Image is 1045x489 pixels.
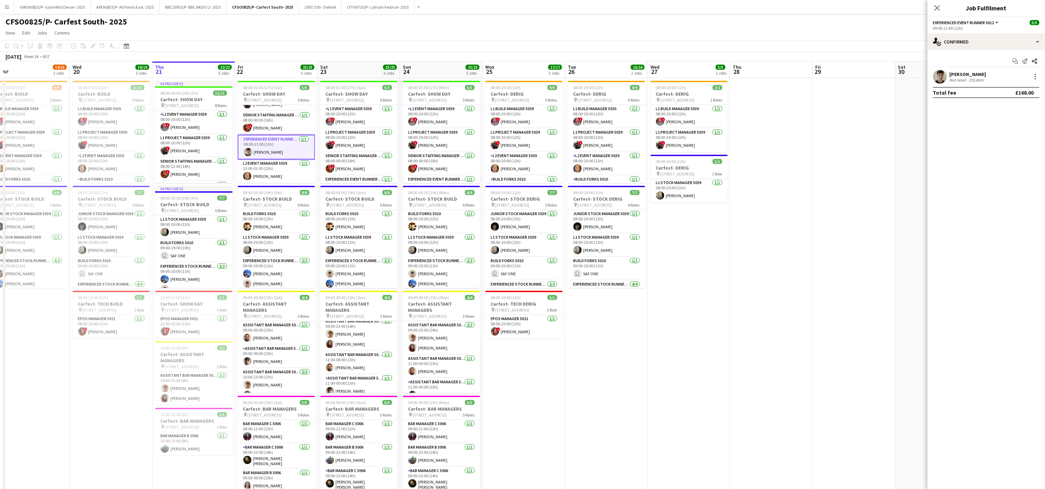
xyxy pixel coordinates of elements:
span: 7/7 [217,195,227,201]
app-card-role: Build Forks 50101/108:00-20:00 (12h)[PERSON_NAME] [320,210,398,233]
span: 7/7 [630,190,640,195]
app-card-role: L1 Stock Manager 50391/108:00-20:00 (12h)[PERSON_NAME] [568,233,645,257]
span: 4 Roles [133,202,144,208]
h3: Carfest- DERIG [650,165,728,171]
span: 9/9 [548,85,557,90]
span: ! [331,164,335,169]
h3: Carfest- TECH BUILD [73,301,150,307]
app-job-card: In progress08:00-03:00 (19h) (Fri)7/7Carfest- STOCK BUILD [STREET_ADDRESS]5 RolesL1 Stock Manager... [155,186,232,288]
span: 08:00-20:00 (12h) [491,295,521,300]
span: 7/7 [135,190,144,195]
span: 15:00-23:00 (8h) [161,345,189,351]
app-card-role: Build Forks 50101/109:00-20:00 (11h) SAF ONE [568,257,645,280]
button: Experienced Event Runner 5012 [933,20,1000,25]
span: [STREET_ADDRESS] [578,97,612,103]
span: 09:00-00:00 (15h) (Sat) [243,295,283,300]
span: 09:00-00:00 (15h) (Sun) [326,400,366,405]
app-card-role: Experienced Stock Runner 50122/209:00-20:00 (11h)[PERSON_NAME][PERSON_NAME] [155,262,232,296]
span: 1/1 [548,295,557,300]
span: [STREET_ADDRESS] [495,202,530,208]
span: ! [83,117,87,122]
h3: Carfest- DERIG [650,91,728,97]
span: 09:00-00:00 (15h) (Sun) [326,295,366,300]
span: 11/11 [213,90,227,96]
span: [STREET_ADDRESS] [330,97,364,103]
span: 1 Role [217,307,227,313]
app-card-role: Junior Stock Manager 50391/108:00-20:00 (12h)[PERSON_NAME] [73,210,150,233]
span: [STREET_ADDRESS] [165,208,199,213]
app-card-role: L1 Event Manager 50391/108:00-20:00 (12h)![PERSON_NAME] [403,105,480,128]
span: ! [166,123,170,127]
app-job-card: In progress08:00-00:00 (16h) (Fri)11/11Carfest- SHOW DAY [STREET_ADDRESS]8 RolesL1 Event Manager ... [155,81,232,183]
span: 08:00-20:00 (12h) [573,85,604,90]
app-card-role: EPOS Manager 50211/111:00-23:00 (12h)![PERSON_NAME] [155,315,232,338]
app-card-role: Junior Stock Manager 50391/108:00-20:00 (12h)[PERSON_NAME] [485,210,563,233]
span: 8/9 [52,85,62,90]
app-job-card: 08:00-20:00 (12h)7/7Carfest- STOCK BUILD [STREET_ADDRESS]4 RolesJunior Stock Manager 50391/108:00... [73,186,150,288]
button: LYTH0725/P- Lytham Festival- 2025 [342,0,415,14]
span: [STREET_ADDRESS] [248,202,282,208]
h3: Carfest- STOCK BUILD [403,196,480,202]
span: 3 Roles [380,314,392,319]
app-card-role: L1 Stock Manager 50391/108:00-20:00 (12h)[PERSON_NAME] [238,233,315,257]
span: 2/2 [713,85,722,90]
app-card-role: L1 Stock Manager 50391/108:00-20:00 (12h)[PERSON_NAME] [155,215,232,239]
app-job-card: 08:00-20:00 (12h)9/9Carfest- DERIG [STREET_ADDRESS]5 RolesL1 Build Manager 50391/108:00-20:00 (12... [568,81,645,183]
div: 08:00-20:00 (12h)7/7Carfest- STOCK DERIG [STREET_ADDRESS]4 RolesJunior Stock Manager 50391/108:00... [568,186,645,288]
span: ! [83,327,87,332]
span: 4/4 [300,295,310,300]
div: 08:00-03:00 (19h) (Sun)8/8Carfest- STOCK BUILD [STREET_ADDRESS]6 RolesBuild Forks 50101/108:00-20... [320,186,398,288]
app-card-role: L1 Build Manager 50391/108:00-20:00 (12h)![PERSON_NAME] [568,105,645,128]
app-card-role: L1 Project Manager 50391/108:00-20:00 (12h)![PERSON_NAME] [650,128,728,152]
app-card-role: L1 Project Manager 50391/108:00-20:00 (12h)![PERSON_NAME] [155,134,232,157]
span: 08:00-01:00 (17h) (Sat) [243,85,283,90]
span: ! [331,141,335,145]
app-card-role: L2 Event Manager 50391/108:00-20:00 (12h)[PERSON_NAME] [73,152,150,175]
span: 5 Roles [380,97,392,103]
span: 2 Roles [711,97,722,103]
span: 1 Role [217,364,227,369]
span: View [6,30,15,36]
span: Comms [54,30,70,36]
span: [STREET_ADDRESS] [83,202,117,208]
h3: Carfest- SHOW DAY [155,301,232,307]
app-job-card: 08:00-20:00 (12h)1/1Carfest- TECH BUILD [STREET_ADDRESS]1 RoleEPOS Manager 50211/108:00-20:00 (12... [73,291,150,338]
h3: Carfest- SHOW DAY [238,91,315,97]
span: ! [496,117,500,122]
app-card-role: Experienced Stock Runner 50122/209:00-20:00 (11h)[PERSON_NAME][PERSON_NAME] [238,257,315,290]
h3: Carfest- TECH DERIG [485,301,563,307]
span: 1 Role [134,307,144,313]
span: 08:00-20:00 (12h) [573,190,604,195]
span: Jobs [37,30,47,36]
app-card-role: L1 Project Manager 50391/108:00-20:00 (12h)![PERSON_NAME] [320,128,398,152]
span: 1 Role [712,171,722,176]
app-card-role: Experienced Stock Runner 50124/409:00-20:00 (11h) [73,280,150,334]
button: BBC20925/P- BBC RADIO 2- 2025 [160,0,227,14]
span: 08:00-20:00 (12h) [78,85,108,90]
h3: Carfest- STOCK BUILD [320,196,398,202]
span: 1/1 [135,295,144,300]
div: 09:00-00:00 (15h) (Sun)4/4Carfest- ASSISTANT MANAGERS [STREET_ADDRESS]3 RolesAssistant Bar Manage... [320,291,398,393]
span: 4 Roles [628,202,640,208]
span: ! [166,327,170,332]
app-card-role: L2 Event Manager 50391/113:00-01:00 (12h)[PERSON_NAME] [238,160,315,183]
app-card-role: EPOS Manager 50211/108:00-20:00 (12h)![PERSON_NAME] [485,315,563,338]
app-card-role: Experienced Stock Runner 50124/409:00-20:00 (11h) [568,280,645,334]
span: 08:00-00:00 (16h) (Fri) [161,90,199,96]
span: ! [83,141,87,145]
span: 1/1 [713,159,722,164]
app-job-card: 08:00-20:00 (12h)1/1Carfest- DERIG [STREET_ADDRESS]1 RoleL1 Stock Manager 50391/108:00-20:00 (12h... [650,155,728,202]
span: ! [414,141,418,145]
span: 08:00-01:00 (17h) (Mon) [408,85,449,90]
button: GWDN0825/P- Gone Wild Devon- 2025 [14,0,91,14]
div: 08:00-03:00 (19h) (Sat)8/8Carfest- STOCK BUILD [STREET_ADDRESS]6 RolesBuild Forks 50101/108:00-20... [238,186,315,288]
app-card-role: L1 Stock Manager 50391/108:00-20:00 (12h)[PERSON_NAME] [403,233,480,257]
app-card-role: L1 Project Manager 50391/108:00-20:00 (12h)![PERSON_NAME] [485,128,563,152]
div: Not rated [950,77,968,83]
div: In progress [155,186,232,191]
span: ! [414,164,418,169]
app-card-role: Build Forks 50101/108:00-20:00 (12h)[PERSON_NAME] [238,210,315,233]
span: 08:00-20:00 (12h) [656,85,686,90]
